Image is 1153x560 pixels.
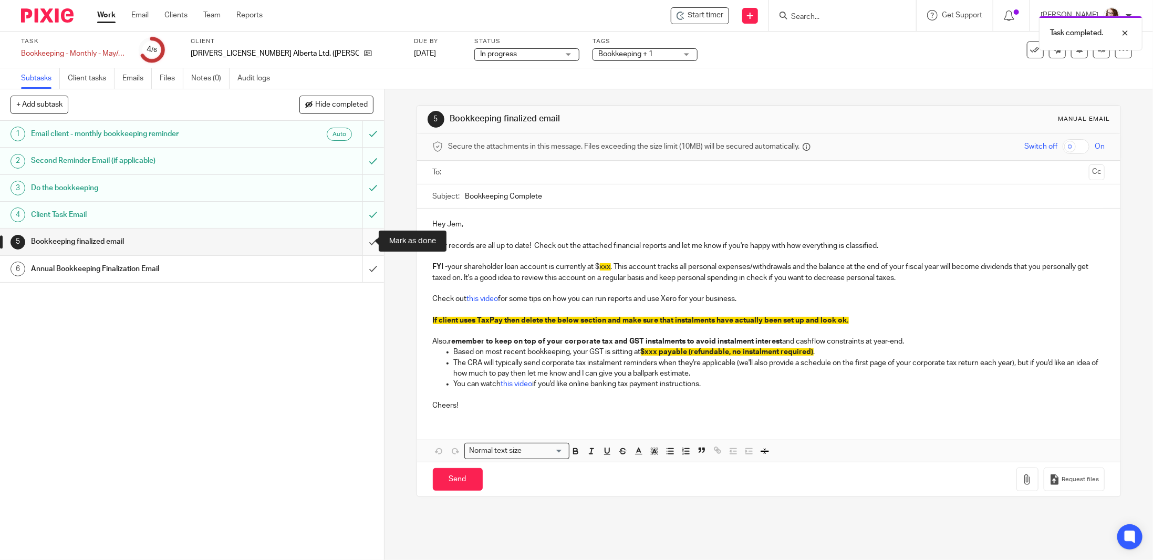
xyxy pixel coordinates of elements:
[191,68,230,89] a: Notes (0)
[641,348,814,356] span: $xxx payable (refundable, no instalment required)
[433,317,849,324] span: If client uses TaxPay then delete the below section and make sure that instalments have actually ...
[449,141,800,152] span: Secure the attachments in this message. Files exceeding the size limit (10MB) will be secured aut...
[237,68,278,89] a: Audit logs
[467,295,498,303] a: this video
[454,358,1105,379] p: The CRA will typically send corporate tax instalment reminders when they're applicable (we'll als...
[414,50,436,57] span: [DATE]
[1050,28,1103,38] p: Task completed.
[191,48,359,59] p: [DRIVERS_LICENSE_NUMBER] Alberta Ltd. ([PERSON_NAME])
[454,347,1105,357] p: Based on most recent bookkeeping, your GST is sitting at .
[433,262,1105,283] p: your shareholder loan account is currently at $ . This account tracks all personal expenses/withd...
[31,153,245,169] h1: Second Reminder Email (if applicable)
[525,445,563,457] input: Search for option
[11,208,25,222] div: 4
[1044,468,1105,491] button: Request files
[598,50,653,58] span: Bookkeeping + 1
[433,389,1105,411] p: Cheers!
[1095,141,1105,152] span: On
[433,241,1105,251] p: Your records are all up to date! Check out the attached financial reports and let me know if you'...
[31,126,245,142] h1: Email client - monthly bookkeeping reminder
[480,50,517,58] span: In progress
[11,96,68,113] button: + Add subtask
[433,219,1105,230] p: Hey Jem,
[600,263,611,271] span: xxx
[21,68,60,89] a: Subtasks
[449,338,783,345] strong: remember to keep on top of your corporate tax and GST instalments to avoid instalment interest
[31,207,245,223] h1: Client Task Email
[21,37,126,46] label: Task
[1024,141,1057,152] span: Switch off
[1089,164,1105,180] button: Cc
[433,468,483,491] input: Send
[236,10,263,20] a: Reports
[414,37,461,46] label: Due by
[164,10,188,20] a: Clients
[151,47,157,53] small: /6
[31,261,245,277] h1: Annual Bookkeeping Finalization Email
[31,234,245,250] h1: Bookkeeping finalized email
[11,127,25,141] div: 1
[315,101,368,109] span: Hide completed
[433,336,1105,347] p: Also, and cashflow constraints at year-end.
[11,154,25,169] div: 2
[433,191,460,202] label: Subject:
[474,37,579,46] label: Status
[433,263,448,271] strong: FYI -
[21,48,126,59] div: Bookkeeping - Monthly - May/June
[464,443,569,459] div: Search for option
[11,235,25,250] div: 5
[671,7,729,24] div: 2171848 Alberta Ltd. (JTRescue - Shaw) - Bookkeeping - Monthly - May/June
[122,68,152,89] a: Emails
[68,68,115,89] a: Client tasks
[11,262,25,276] div: 6
[433,294,1105,304] p: Check out for some tips on how you can run reports and use Xero for your business.
[327,128,352,141] div: Auto
[299,96,373,113] button: Hide completed
[467,445,524,457] span: Normal text size
[1104,7,1120,24] img: Kelsey%20Website-compressed%20Resized.jpg
[454,379,1105,389] p: You can watch if you'd like online banking tax payment instructions.
[450,113,791,125] h1: Bookkeeping finalized email
[160,68,183,89] a: Files
[501,380,533,388] a: this video
[428,111,444,128] div: 5
[433,167,444,178] label: To:
[203,10,221,20] a: Team
[11,181,25,195] div: 3
[131,10,149,20] a: Email
[21,8,74,23] img: Pixie
[31,180,245,196] h1: Do the bookkeeping
[1062,475,1099,484] span: Request files
[191,37,401,46] label: Client
[97,10,116,20] a: Work
[1058,115,1110,123] div: Manual email
[147,44,157,56] div: 4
